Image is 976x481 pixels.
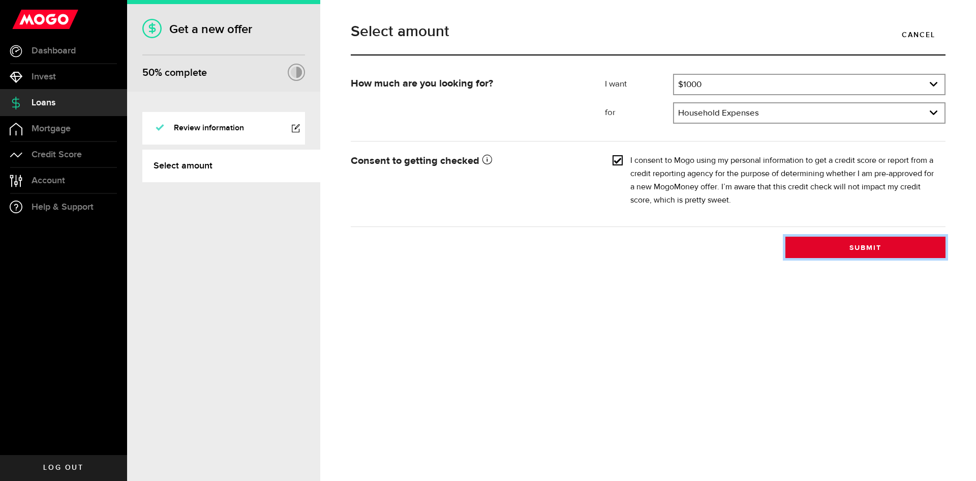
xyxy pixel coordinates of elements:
[630,154,938,207] label: I consent to Mogo using my personal information to get a credit score or report from a credit rep...
[32,203,94,212] span: Help & Support
[351,78,493,89] strong: How much are you looking for?
[785,237,945,258] button: Submit
[43,464,83,471] span: Log out
[351,24,945,39] h1: Select amount
[32,72,56,81] span: Invest
[32,176,65,185] span: Account
[142,150,320,182] a: Select amount
[142,67,155,79] span: 50
[32,124,71,133] span: Mortgage
[892,24,945,45] a: Cancel
[674,75,944,94] a: expand select
[674,103,944,123] a: expand select
[8,4,39,35] button: Open LiveChat chat widget
[32,150,82,159] span: Credit Score
[351,156,492,166] strong: Consent to getting checked
[142,22,305,37] h1: Get a new offer
[142,64,207,82] div: % complete
[613,154,623,164] input: I consent to Mogo using my personal information to get a credit score or report from a credit rep...
[32,46,76,55] span: Dashboard
[142,112,305,145] a: Review information
[605,107,673,119] label: for
[32,98,55,107] span: Loans
[605,78,673,91] label: I want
